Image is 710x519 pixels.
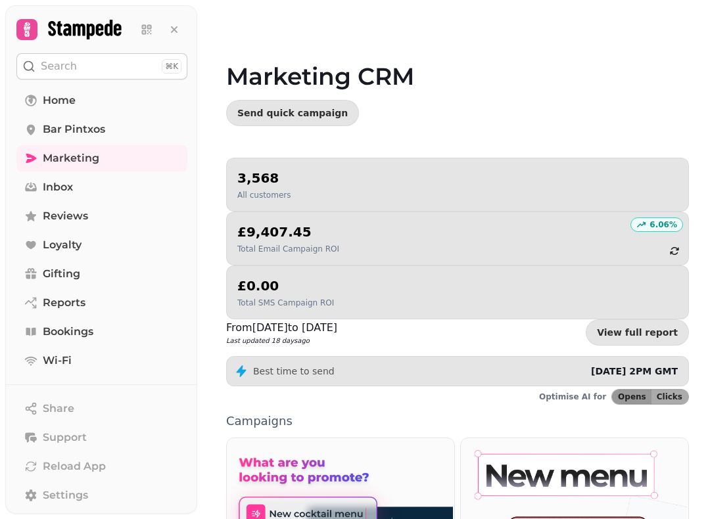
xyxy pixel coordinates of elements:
button: Support [16,424,187,451]
span: Share [43,401,74,417]
button: Share [16,395,187,422]
a: Marketing [16,145,187,171]
span: Reload App [43,459,106,474]
p: Best time to send [253,365,335,378]
button: Search⌘K [16,53,187,79]
h2: £0.00 [237,277,334,295]
h1: Marketing CRM [226,32,689,89]
span: Clicks [657,393,682,401]
p: 6.06 % [650,219,677,230]
button: Reload App [16,453,187,480]
a: Inbox [16,174,187,200]
a: Loyalty [16,232,187,258]
a: Bookings [16,319,187,345]
p: Total Email Campaign ROI [237,244,339,254]
p: Search [41,58,77,74]
span: Bookings [43,324,93,340]
span: [DATE] 2PM GMT [591,366,678,376]
p: From [DATE] to [DATE] [226,320,337,336]
button: Send quick campaign [226,100,359,126]
span: Opens [618,393,646,401]
a: Settings [16,482,187,508]
span: Home [43,93,76,108]
p: Optimise AI for [539,392,606,402]
span: Reviews [43,208,88,224]
button: Clicks [651,390,688,404]
a: Home [16,87,187,114]
p: Campaigns [226,415,689,427]
button: Opens [612,390,651,404]
h2: 3,568 [237,169,291,187]
a: Gifting [16,261,187,287]
span: Wi-Fi [43,353,72,369]
span: Inbox [43,179,73,195]
span: Settings [43,487,88,503]
span: Support [43,430,87,445]
a: Reports [16,290,187,316]
p: Total SMS Campaign ROI [237,298,334,308]
div: ⌘K [162,59,181,74]
a: Wi-Fi [16,348,187,374]
span: Bar Pintxos [43,122,105,137]
a: Reviews [16,203,187,229]
button: refresh [663,240,686,262]
p: Last updated 18 days ago [226,336,337,346]
span: Marketing [43,150,99,166]
a: Bar Pintxos [16,116,187,143]
span: Loyalty [43,237,82,253]
p: All customers [237,190,291,200]
h2: £9,407.45 [237,223,339,241]
span: Reports [43,295,85,311]
span: Send quick campaign [237,108,348,118]
span: Gifting [43,266,80,282]
a: View full report [586,319,689,346]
